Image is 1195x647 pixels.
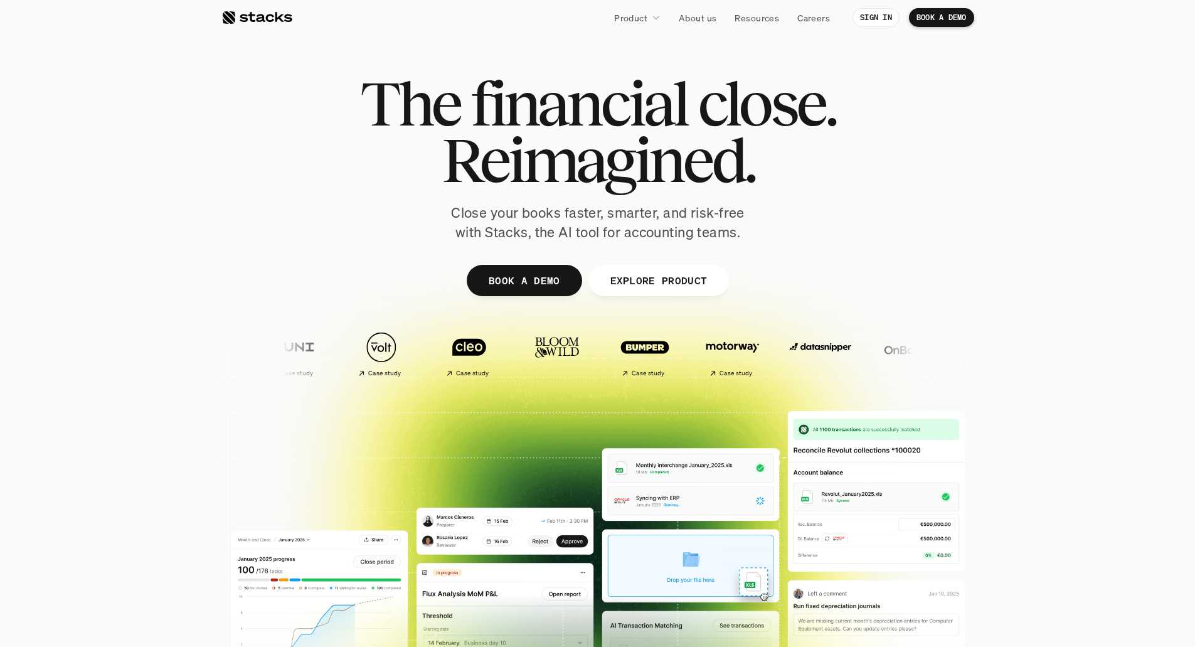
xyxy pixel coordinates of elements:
[698,75,836,132] span: close.
[280,370,313,377] h2: Case study
[860,13,892,22] p: SIGN IN
[455,370,489,377] h2: Case study
[441,132,754,188] span: Reimagined.
[679,11,716,24] p: About us
[470,75,687,132] span: financial
[671,6,724,29] a: About us
[588,265,729,296] a: EXPLORE PRODUCT
[692,325,773,382] a: Case study
[466,265,582,296] a: BOOK A DEMO
[604,325,686,382] a: Case study
[790,6,837,29] a: Careers
[428,325,510,382] a: Case study
[916,13,967,22] p: BOOK A DEMO
[441,203,755,242] p: Close your books faster, smarter, and risk-free with Stacks, the AI tool for accounting teams.
[735,11,779,24] p: Resources
[719,370,752,377] h2: Case study
[797,11,830,24] p: Careers
[614,11,647,24] p: Product
[852,8,900,27] a: SIGN IN
[631,370,664,377] h2: Case study
[909,8,974,27] a: BOOK A DEMO
[341,325,422,382] a: Case study
[360,75,460,132] span: The
[368,370,401,377] h2: Case study
[610,271,707,289] p: EXPLORE PRODUCT
[253,325,334,382] a: Case study
[488,271,560,289] p: BOOK A DEMO
[727,6,787,29] a: Resources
